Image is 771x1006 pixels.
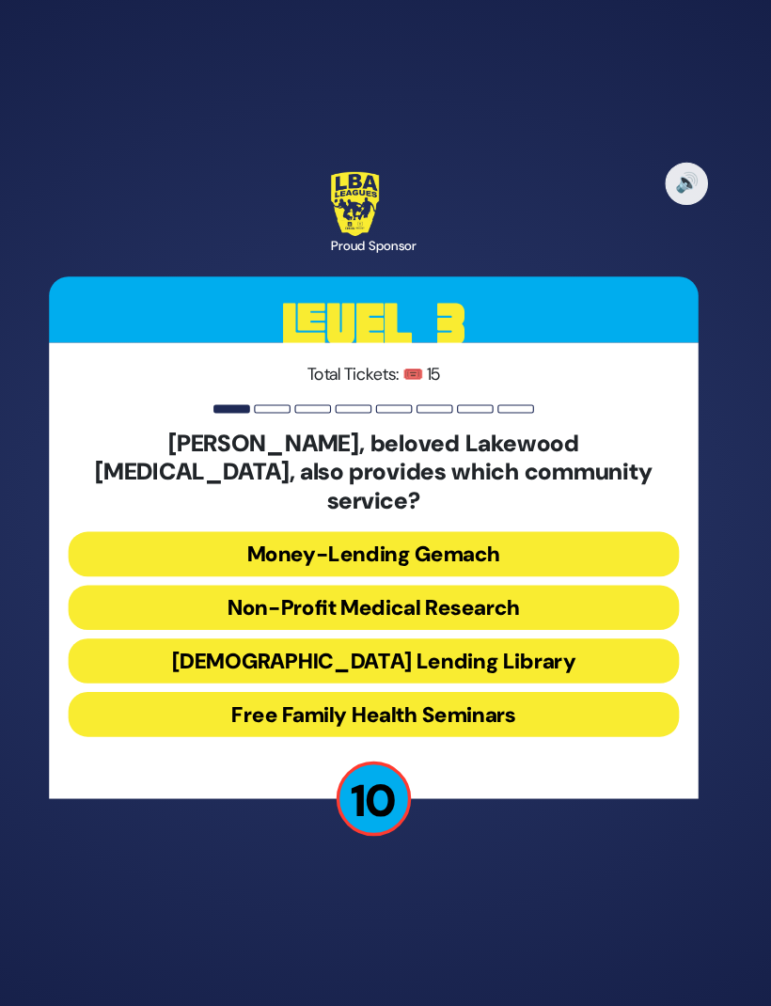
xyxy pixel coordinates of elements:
[348,263,423,280] div: Proud Sponsor
[642,198,680,236] button: 🔊
[117,434,654,509] h5: [PERSON_NAME], beloved Lakewood [MEDICAL_DATA], also provides which community service?
[117,618,654,657] button: [DEMOGRAPHIC_DATA] Lending Library
[117,665,654,704] button: Free Family Health Seminars
[117,374,654,397] p: Total Tickets: 🎟️ 15
[353,726,418,792] p: 10
[117,571,654,610] button: Non-Profit Medical Research
[100,299,671,384] h3: Level 3
[348,207,390,263] img: LBA
[117,524,654,563] button: Money-Lending Gemach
